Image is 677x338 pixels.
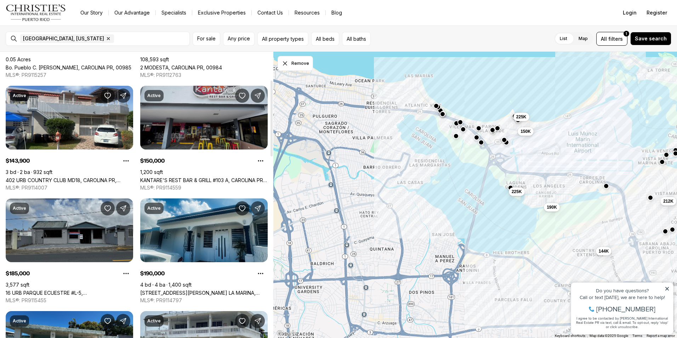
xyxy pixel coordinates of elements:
a: Specialists [156,8,192,18]
p: Active [13,205,26,211]
span: 190K [547,204,557,210]
button: 212K [660,197,676,205]
span: 144K [599,248,609,254]
a: Our Advantage [109,8,155,18]
a: Blog [326,8,348,18]
button: Share Property [251,201,265,215]
div: Do you have questions? [7,16,102,21]
span: Any price [228,36,250,41]
button: Save Property: 402 URB COUNTRY CLUB MD18 [101,89,115,103]
button: Share Property [251,314,265,328]
span: Login [623,10,637,16]
button: Save Property: KANTARE'S REST BAR & GRILL #103 A [235,89,249,103]
button: Allfilters1 [596,32,627,46]
span: Register [647,10,667,16]
span: All [601,35,607,43]
button: Save Property: 54 CALLE ESTRELLA URB. LA MARINA [235,201,249,215]
button: 225K [513,112,529,121]
p: Active [13,93,26,98]
label: List [554,32,573,45]
span: 1 [626,31,627,36]
button: 150K [518,127,534,136]
a: Bo. Pueblo C. PEDRO ARZUAGA, CAROLINA PR, 00985 [6,64,131,71]
button: Property options [119,154,133,168]
a: Our Story [75,8,108,18]
button: Save Property: 16 URB PARQUE ECUESTRE #L-5 [101,201,115,215]
button: Register [642,6,671,20]
button: Login [619,6,641,20]
button: All property types [257,32,308,46]
button: 225K [509,187,525,196]
span: 212K [663,198,673,204]
p: Active [147,205,161,211]
button: Contact Us [252,8,289,18]
button: Save Property: GERONA URB VISTAMAR #613 [101,314,115,328]
p: Active [147,318,161,324]
span: Save search [635,36,667,41]
span: For sale [197,36,216,41]
button: Share Property [251,89,265,103]
button: Save search [630,32,671,45]
button: Share Property [116,201,130,215]
button: Property options [119,266,133,281]
span: filters [608,35,623,43]
img: logo [6,4,66,21]
a: 54 CALLE ESTRELLA URB. LA MARINA, CAROLINA PR, 00979 [140,290,268,296]
label: Map [573,32,593,45]
a: KANTARE'S REST BAR & GRILL #103 A, CAROLINA PR, 00979 [140,177,268,183]
span: [GEOGRAPHIC_DATA], [US_STATE] [23,36,104,41]
a: 16 URB PARQUE ECUESTRE #L-5, CAROLINA PR, 00987 [6,290,133,296]
p: Active [147,93,161,98]
button: Share Property [116,89,130,103]
button: Property options [254,266,268,281]
button: 144K [596,247,612,255]
button: 190K [544,203,560,211]
button: Property options [254,154,268,168]
button: All beds [311,32,339,46]
button: Share Property [116,314,130,328]
button: Any price [223,32,255,46]
div: Call or text [DATE], we are here to help! [7,23,102,28]
a: 402 URB COUNTRY CLUB MD18, CAROLINA PR, 00979 [6,177,133,183]
a: Resources [289,8,325,18]
span: 225K [516,114,527,119]
a: Exclusive Properties [192,8,251,18]
button: All baths [342,32,371,46]
span: 150K [520,129,531,134]
button: Save Property: 3 TULIPAN ST LOIZA VALLEY DEV [235,314,249,328]
button: For sale [193,32,220,46]
a: 2 MODESTA, CAROLINA PR, 00984 [140,64,222,71]
button: Dismiss drawing [278,56,313,71]
p: Active [13,318,26,324]
span: [PHONE_NUMBER] [29,33,88,40]
span: 225K [512,189,522,195]
span: I agree to be contacted by [PERSON_NAME] International Real Estate PR via text, call & email. To ... [9,44,101,57]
